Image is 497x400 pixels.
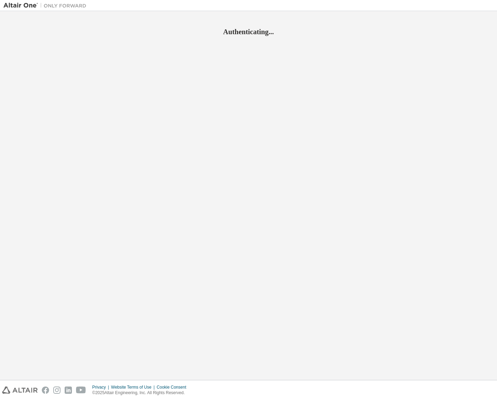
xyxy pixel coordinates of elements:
img: youtube.svg [76,387,86,394]
img: Altair One [3,2,90,9]
h2: Authenticating... [3,27,494,36]
img: instagram.svg [53,387,60,394]
p: © 2025 Altair Engineering, Inc. All Rights Reserved. [92,390,190,396]
img: linkedin.svg [65,387,72,394]
img: altair_logo.svg [2,387,38,394]
img: facebook.svg [42,387,49,394]
div: Website Terms of Use [111,384,157,390]
div: Cookie Consent [157,384,190,390]
div: Privacy [92,384,111,390]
